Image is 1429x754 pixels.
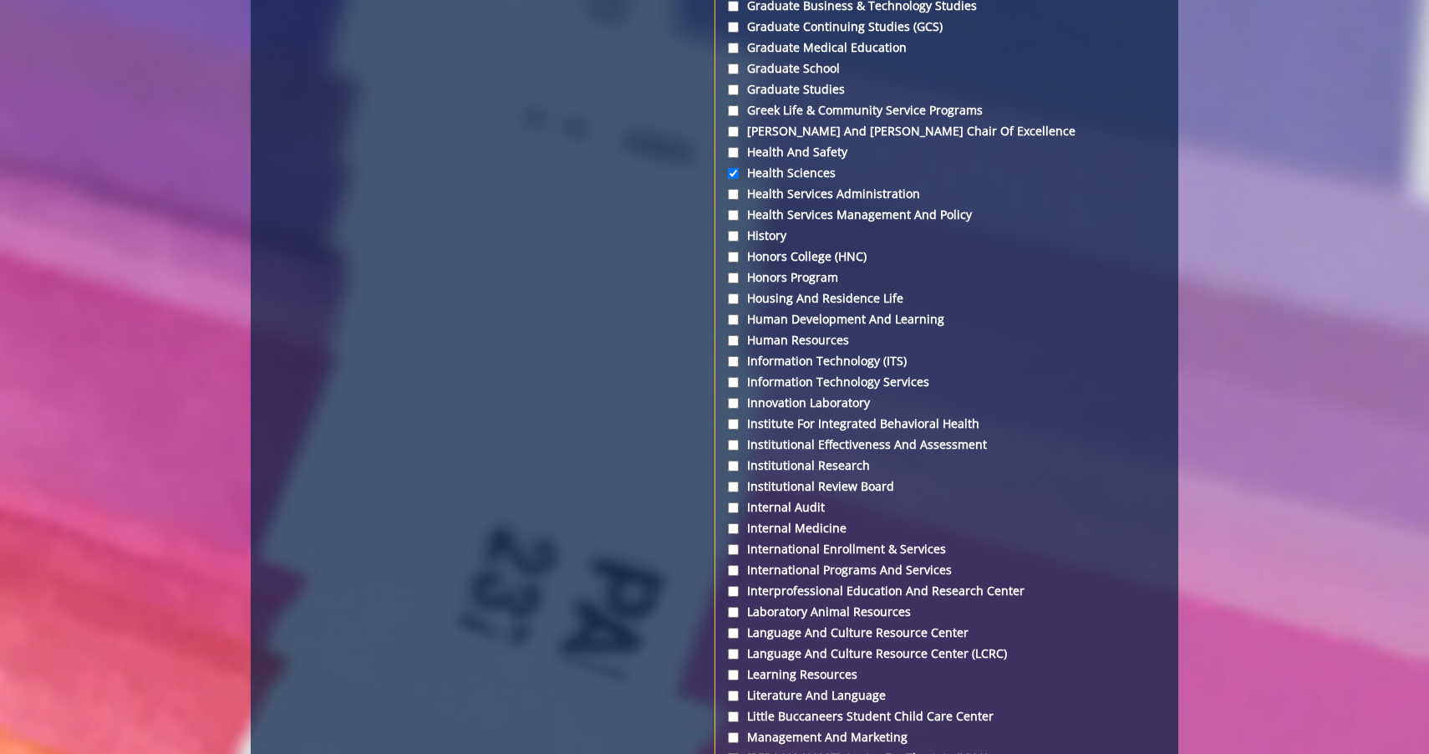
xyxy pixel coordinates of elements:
label: Housing and Residence Life [728,290,1165,307]
label: Information Technology Services [728,374,1165,390]
label: Management and Marketing [728,729,1165,746]
label: Literature and Language [728,687,1165,704]
label: International Enrollment & Services [728,541,1165,558]
label: Human Development and Learning [728,311,1165,328]
label: Institutional Review Board [728,478,1165,495]
label: Language and Culture Resource Center [728,624,1165,641]
label: Innovation Laboratory [728,395,1165,411]
label: Institutional Research [728,457,1165,474]
label: Honors Program [728,269,1165,286]
label: Health Services Management and Policy [728,206,1165,223]
label: [PERSON_NAME] and [PERSON_NAME] Chair of Excellence [728,123,1165,140]
label: Health Sciences [728,165,1165,181]
label: Institutional Effectiveness and Assessment [728,436,1165,453]
label: Interprofessional Education and Research Center [728,583,1165,599]
label: Internal Medicine [728,520,1165,537]
label: Information Technology (ITS) [728,353,1165,369]
label: Health and Safety [728,144,1165,160]
label: Language and Culture Resource Center (LCRC) [728,645,1165,662]
label: Graduate Medical Education [728,39,1165,56]
label: Honors College (HNC) [728,248,1165,265]
label: Graduate Continuing Studies (GCS) [728,18,1165,35]
label: Graduate Studies [728,81,1165,98]
label: History [728,227,1165,244]
label: International Programs and Services [728,562,1165,578]
label: Human Resources [728,332,1165,349]
label: Health Services Administration [728,186,1165,202]
label: Laboratory Animal Resources [728,604,1165,620]
label: Little Buccaneers Student Child Care Center [728,708,1165,725]
label: Institute for Integrated Behavioral Health [728,415,1165,432]
label: Graduate School [728,60,1165,77]
label: Greek Life & Community Service Programs [728,102,1165,119]
label: Internal Audit [728,499,1165,516]
label: Learning Resources [728,666,1165,683]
